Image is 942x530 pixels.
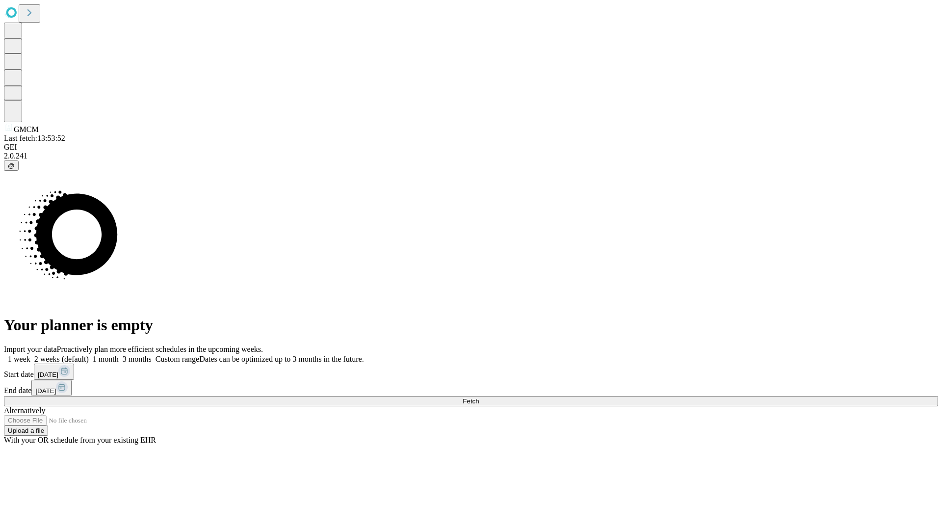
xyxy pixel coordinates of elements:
[4,134,65,142] span: Last fetch: 13:53:52
[199,355,364,363] span: Dates can be optimized up to 3 months in the future.
[4,364,938,380] div: Start date
[4,160,19,171] button: @
[4,316,938,334] h1: Your planner is empty
[156,355,199,363] span: Custom range
[4,436,156,444] span: With your OR schedule from your existing EHR
[34,355,89,363] span: 2 weeks (default)
[4,143,938,152] div: GEI
[31,380,72,396] button: [DATE]
[14,125,39,133] span: GMCM
[57,345,263,353] span: Proactively plan more efficient schedules in the upcoming weeks.
[4,396,938,406] button: Fetch
[4,152,938,160] div: 2.0.241
[4,380,938,396] div: End date
[35,387,56,395] span: [DATE]
[4,406,45,415] span: Alternatively
[463,397,479,405] span: Fetch
[38,371,58,378] span: [DATE]
[34,364,74,380] button: [DATE]
[8,355,30,363] span: 1 week
[123,355,152,363] span: 3 months
[4,345,57,353] span: Import your data
[4,425,48,436] button: Upload a file
[8,162,15,169] span: @
[93,355,119,363] span: 1 month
